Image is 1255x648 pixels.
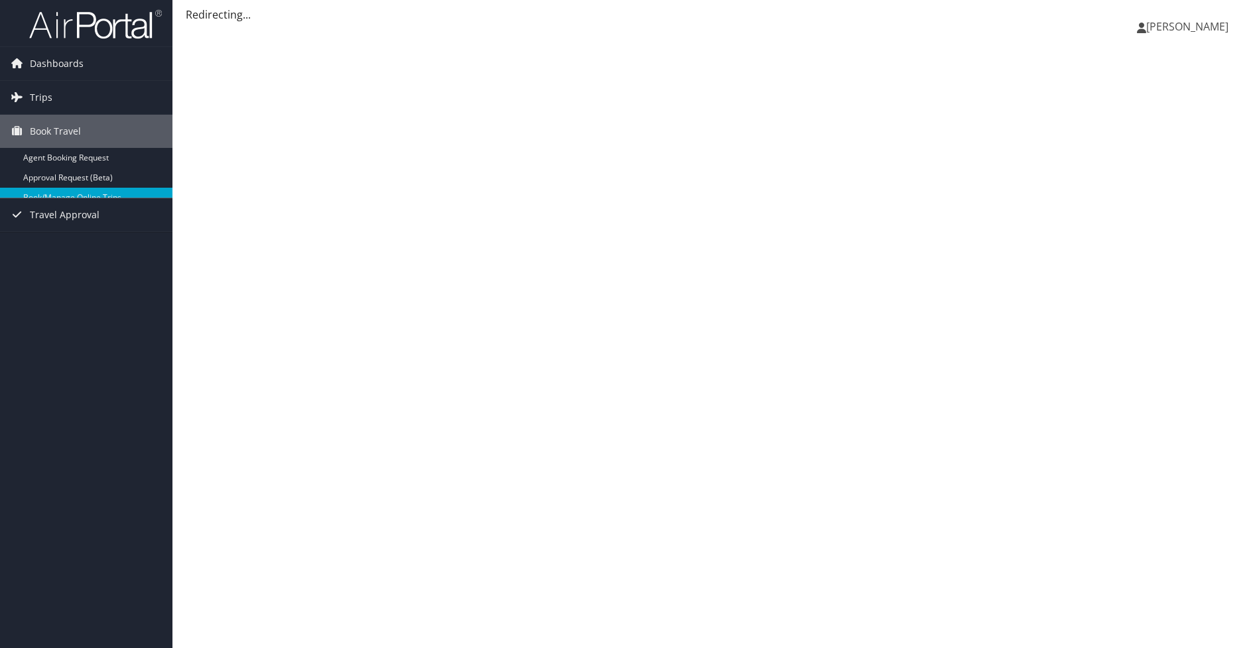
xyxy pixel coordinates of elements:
[30,115,81,148] span: Book Travel
[1146,19,1228,34] span: [PERSON_NAME]
[186,7,1242,23] div: Redirecting...
[30,198,99,231] span: Travel Approval
[29,9,162,40] img: airportal-logo.png
[1137,7,1242,46] a: [PERSON_NAME]
[30,81,52,114] span: Trips
[30,47,84,80] span: Dashboards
